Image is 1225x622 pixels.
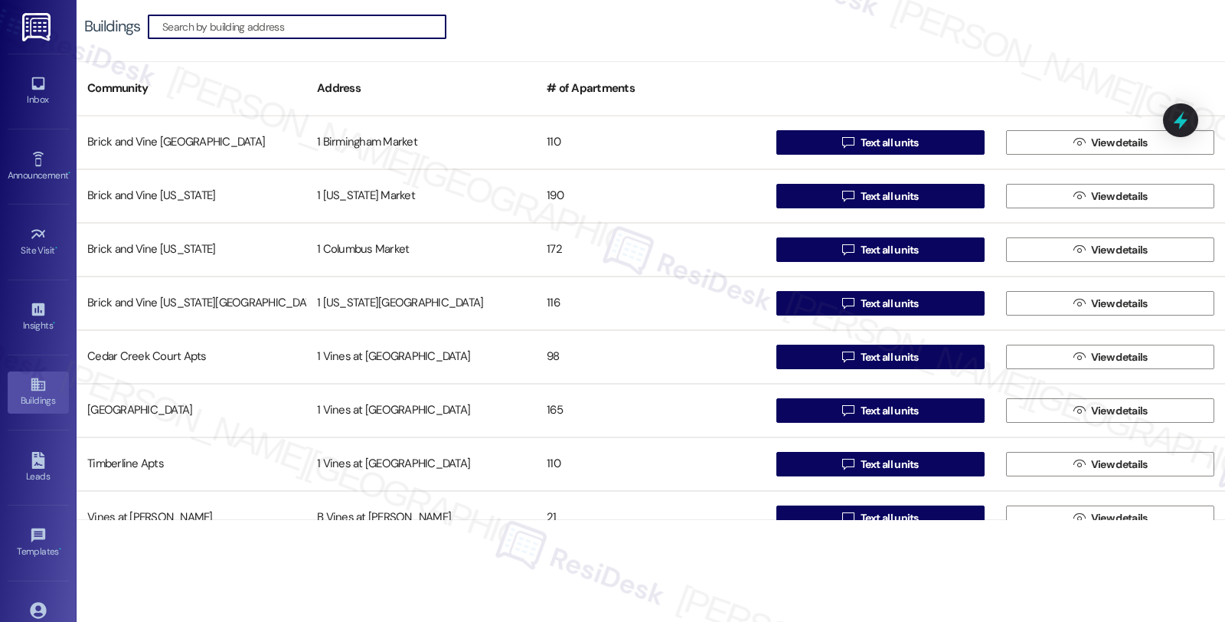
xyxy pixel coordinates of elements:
[1073,136,1085,149] i: 
[77,503,306,533] div: Vines at [PERSON_NAME]
[861,403,919,419] span: Text all units
[8,296,69,338] a: Insights •
[306,127,536,158] div: 1 Birmingham Market
[536,234,766,265] div: 172
[1006,398,1214,423] button: View details
[1006,184,1214,208] button: View details
[1073,297,1085,309] i: 
[861,242,919,258] span: Text all units
[1091,457,1148,473] span: View details
[842,297,854,309] i: 
[536,127,766,158] div: 110
[1073,512,1085,524] i: 
[1091,296,1148,312] span: View details
[77,288,306,319] div: Brick and Vine [US_STATE][GEOGRAPHIC_DATA]
[1091,510,1148,526] span: View details
[306,449,536,480] div: 1 Vines at [GEOGRAPHIC_DATA]
[1006,345,1214,369] button: View details
[536,342,766,372] div: 98
[55,243,57,254] span: •
[84,18,140,34] div: Buildings
[77,449,306,480] div: Timberline Apts
[842,244,854,256] i: 
[1073,458,1085,470] i: 
[306,234,536,265] div: 1 Columbus Market
[77,395,306,426] div: [GEOGRAPHIC_DATA]
[861,510,919,526] span: Text all units
[77,181,306,211] div: Brick and Vine [US_STATE]
[68,168,70,178] span: •
[842,404,854,417] i: 
[306,288,536,319] div: 1 [US_STATE][GEOGRAPHIC_DATA]
[842,458,854,470] i: 
[842,136,854,149] i: 
[22,13,54,41] img: ResiDesk Logo
[861,188,919,205] span: Text all units
[1006,452,1214,476] button: View details
[8,372,69,413] a: Buildings
[776,506,985,530] button: Text all units
[77,342,306,372] div: Cedar Creek Court Apts
[842,351,854,363] i: 
[8,447,69,489] a: Leads
[776,130,985,155] button: Text all units
[1006,506,1214,530] button: View details
[53,318,55,329] span: •
[842,190,854,202] i: 
[1006,130,1214,155] button: View details
[1091,188,1148,205] span: View details
[1073,190,1085,202] i: 
[1073,244,1085,256] i: 
[842,512,854,524] i: 
[8,70,69,112] a: Inbox
[776,237,985,262] button: Text all units
[776,345,985,369] button: Text all units
[536,288,766,319] div: 116
[776,452,985,476] button: Text all units
[306,342,536,372] div: 1 Vines at [GEOGRAPHIC_DATA]
[861,135,919,151] span: Text all units
[536,395,766,426] div: 165
[77,70,306,107] div: Community
[1006,291,1214,316] button: View details
[536,503,766,533] div: 21
[306,70,536,107] div: Address
[306,181,536,211] div: 1 [US_STATE] Market
[776,291,985,316] button: Text all units
[8,522,69,564] a: Templates •
[162,16,446,38] input: Search by building address
[536,181,766,211] div: 190
[1091,403,1148,419] span: View details
[536,449,766,480] div: 110
[77,234,306,265] div: Brick and Vine [US_STATE]
[59,544,61,555] span: •
[776,184,985,208] button: Text all units
[1073,351,1085,363] i: 
[1091,135,1148,151] span: View details
[77,127,306,158] div: Brick and Vine [GEOGRAPHIC_DATA]
[1006,237,1214,262] button: View details
[306,395,536,426] div: 1 Vines at [GEOGRAPHIC_DATA]
[861,457,919,473] span: Text all units
[536,70,766,107] div: # of Apartments
[1091,349,1148,365] span: View details
[1091,242,1148,258] span: View details
[861,349,919,365] span: Text all units
[1073,404,1085,417] i: 
[776,398,985,423] button: Text all units
[8,221,69,263] a: Site Visit •
[861,296,919,312] span: Text all units
[306,503,536,533] div: B Vines at [PERSON_NAME]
